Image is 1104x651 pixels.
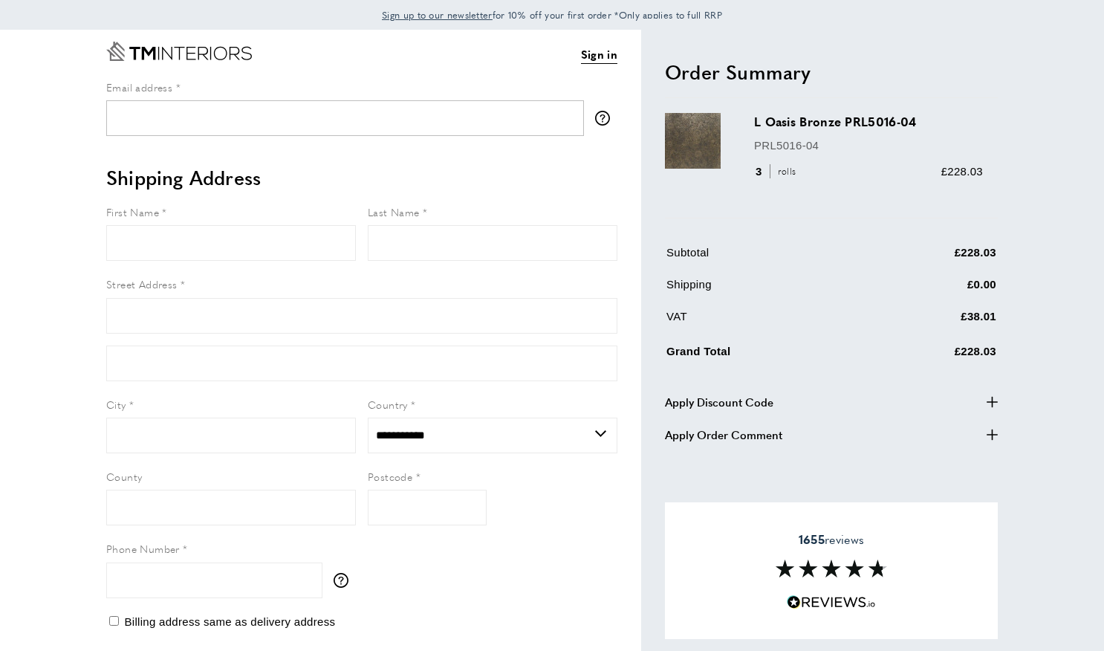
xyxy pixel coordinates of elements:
span: Apply Order Comment [665,426,782,444]
td: £228.03 [867,244,997,273]
a: Sign up to our newsletter [382,7,493,22]
button: More information [595,111,617,126]
td: Shipping [666,276,866,305]
span: reviews [799,532,864,547]
span: City [106,397,126,412]
td: Grand Total [666,340,866,372]
img: L Oasis Bronze PRL5016-04 [665,113,721,169]
a: Go to Home page [106,42,252,61]
img: Reviews section [776,560,887,577]
h3: L Oasis Bronze PRL5016-04 [754,113,983,130]
input: Billing address same as delivery address [109,616,119,626]
a: Sign in [581,45,617,64]
span: Apply Discount Code [665,393,773,411]
td: VAT [666,308,866,337]
h2: Order Summary [665,59,998,85]
span: Email address [106,80,172,94]
span: Last Name [368,204,420,219]
span: rolls [770,164,800,178]
img: Reviews.io 5 stars [787,595,876,609]
span: Postcode [368,469,412,484]
span: £228.03 [941,165,983,178]
span: Phone Number [106,541,180,556]
span: Sign up to our newsletter [382,8,493,22]
strong: 1655 [799,531,825,548]
td: Subtotal [666,244,866,273]
p: PRL5016-04 [754,137,983,155]
button: More information [334,573,356,588]
td: £0.00 [867,276,997,305]
td: £38.01 [867,308,997,337]
span: for 10% off your first order *Only applies to full RRP [382,8,722,22]
span: Billing address same as delivery address [124,615,335,628]
td: £228.03 [867,340,997,372]
span: First Name [106,204,159,219]
span: Country [368,397,408,412]
h2: Shipping Address [106,164,617,191]
span: County [106,469,142,484]
span: Street Address [106,276,178,291]
div: 3 [754,163,801,181]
